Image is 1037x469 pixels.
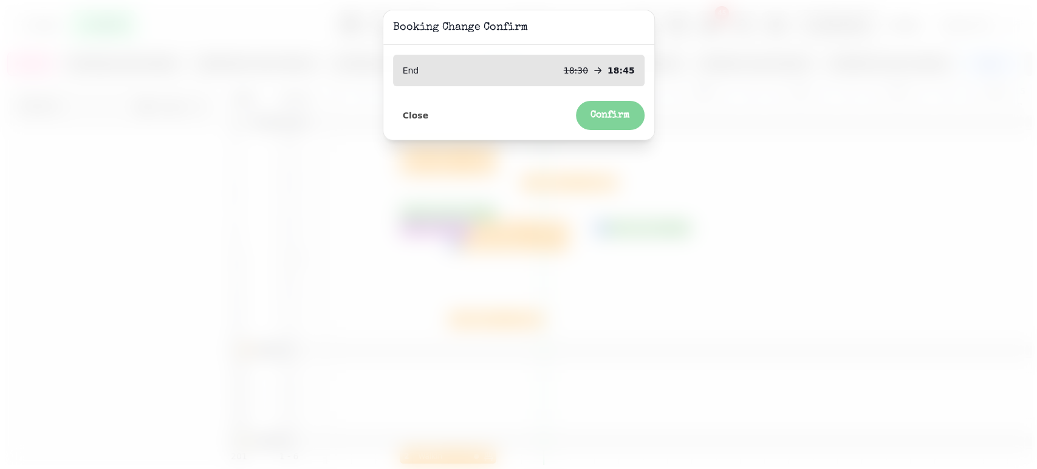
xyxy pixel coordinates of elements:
button: Confirm [576,101,645,130]
p: 18:30 [564,64,588,77]
span: Confirm [590,111,630,120]
p: 18:45 [607,64,635,77]
h3: Booking Change Confirm [393,20,645,35]
p: End [403,64,419,77]
span: Close [403,111,429,120]
button: Close [393,108,439,123]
